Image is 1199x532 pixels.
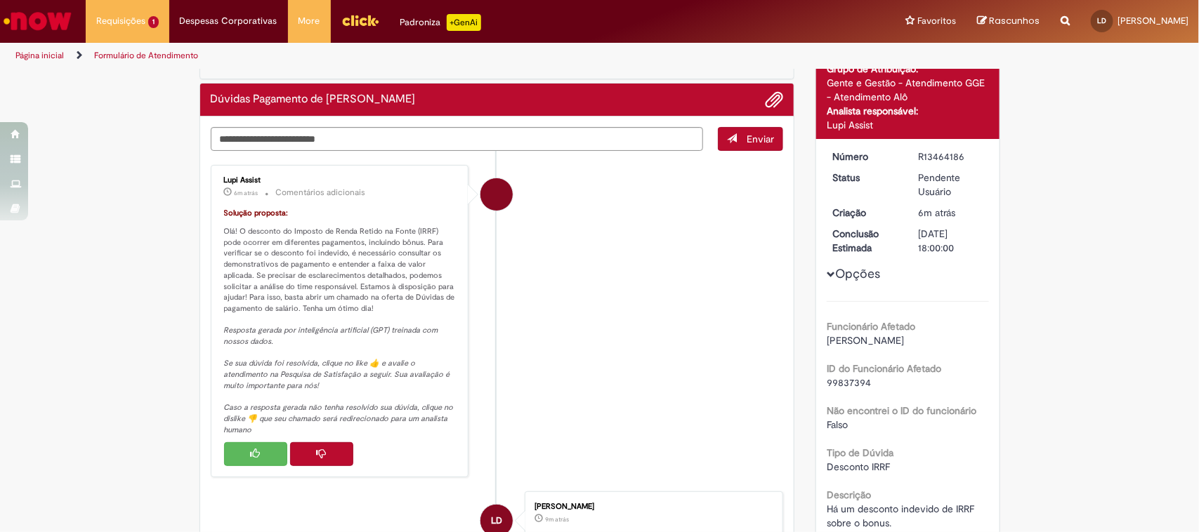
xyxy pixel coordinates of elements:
[535,503,768,511] div: [PERSON_NAME]
[747,133,774,145] span: Enviar
[1,7,74,35] img: ServiceNow
[299,14,320,28] span: More
[827,460,890,473] span: Desconto IRRF
[224,208,458,435] p: Olá! O desconto do Imposto de Renda Retido na Fonte (IRRF) pode ocorrer em diferentes pagamentos,...
[822,206,908,220] dt: Criação
[341,10,379,31] img: click_logo_yellow_360x200.png
[827,104,989,118] div: Analista responsável:
[1098,16,1107,25] span: LD
[827,62,989,76] div: Grupo de Atribuição:
[224,325,456,434] em: Resposta gerada por inteligência artificial (GPT) treinada com nossos dados. Se sua dúvida foi re...
[235,189,258,197] time: 29/08/2025 20:36:46
[400,14,481,31] div: Padroniza
[827,503,977,529] span: Há um desconto indevido de IRRF sobre o bonus.
[827,488,871,501] b: Descrição
[827,418,848,431] span: Falso
[224,176,458,185] div: Lupi Assist
[211,93,416,106] h2: Dúvidas Pagamento de Salário Histórico de tíquete
[917,14,956,28] span: Favoritos
[919,171,984,199] div: Pendente Usuário
[827,76,989,104] div: Gente e Gestão - Atendimento GGE - Atendimento Alô
[235,189,258,197] span: 6m atrás
[977,15,1040,28] a: Rascunhos
[94,50,198,61] a: Formulário de Atendimento
[180,14,277,28] span: Despesas Corporativas
[827,320,915,333] b: Funcionário Afetado
[822,149,908,164] dt: Número
[827,404,976,417] b: Não encontrei o ID do funcionário
[15,50,64,61] a: Página inicial
[96,14,145,28] span: Requisições
[211,127,704,152] textarea: Digite sua mensagem aqui...
[545,515,569,524] span: 9m atrás
[827,362,941,375] b: ID do Funcionário Afetado
[11,43,789,69] ul: Trilhas de página
[224,208,289,218] font: Solução proposta:
[822,171,908,185] dt: Status
[822,227,908,255] dt: Conclusão Estimada
[827,334,904,347] span: [PERSON_NAME]
[827,376,871,389] span: 99837394
[447,14,481,31] p: +GenAi
[827,446,893,459] b: Tipo de Dúvida
[919,206,956,219] span: 6m atrás
[919,206,956,219] time: 29/08/2025 20:36:37
[989,14,1040,27] span: Rascunhos
[919,206,984,220] div: 29/08/2025 20:36:37
[148,16,159,28] span: 1
[276,187,366,199] small: Comentários adicionais
[919,227,984,255] div: [DATE] 18:00:00
[827,118,989,132] div: Lupi Assist
[1118,15,1188,27] span: [PERSON_NAME]
[718,127,783,151] button: Enviar
[480,178,513,211] div: Lupi Assist
[765,91,783,109] button: Adicionar anexos
[919,149,984,164] div: R13464186
[545,515,569,524] time: 29/08/2025 20:34:19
